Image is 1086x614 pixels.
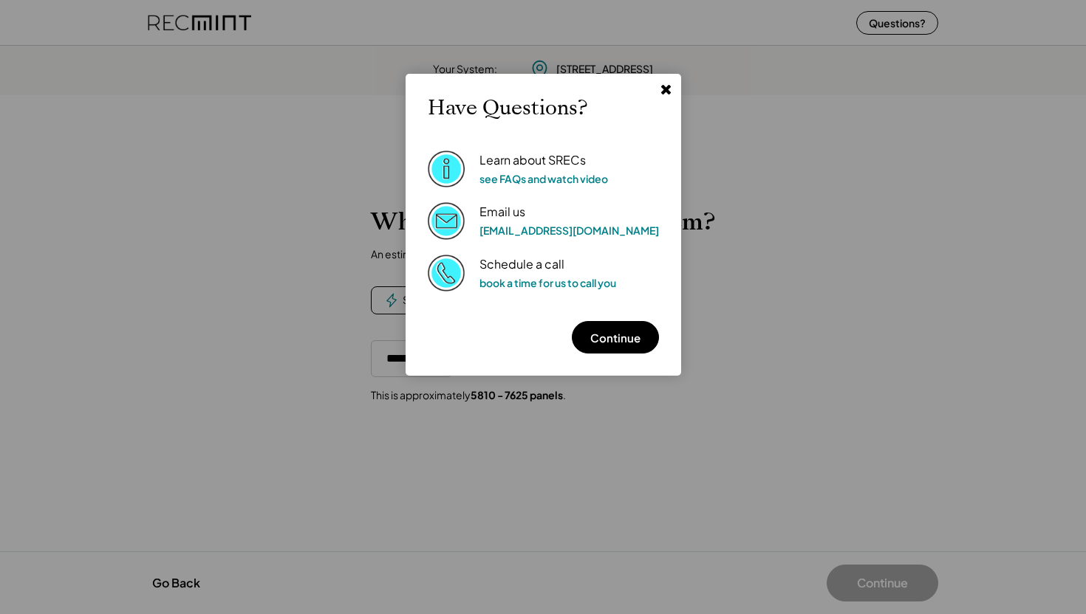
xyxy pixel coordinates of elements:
[479,172,608,185] a: see FAQs and watch video
[479,276,616,289] a: book a time for us to call you
[428,96,587,121] h2: Have Questions?
[572,321,659,353] button: Continue
[479,257,564,272] div: Schedule a call
[428,202,465,239] img: Email%202%403x.png
[479,153,586,168] div: Learn about SRECs
[428,255,465,292] img: Phone%20copy%403x.png
[428,151,465,187] img: Information%403x.png
[479,224,659,237] a: [EMAIL_ADDRESS][DOMAIN_NAME]
[479,204,525,220] div: Email us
